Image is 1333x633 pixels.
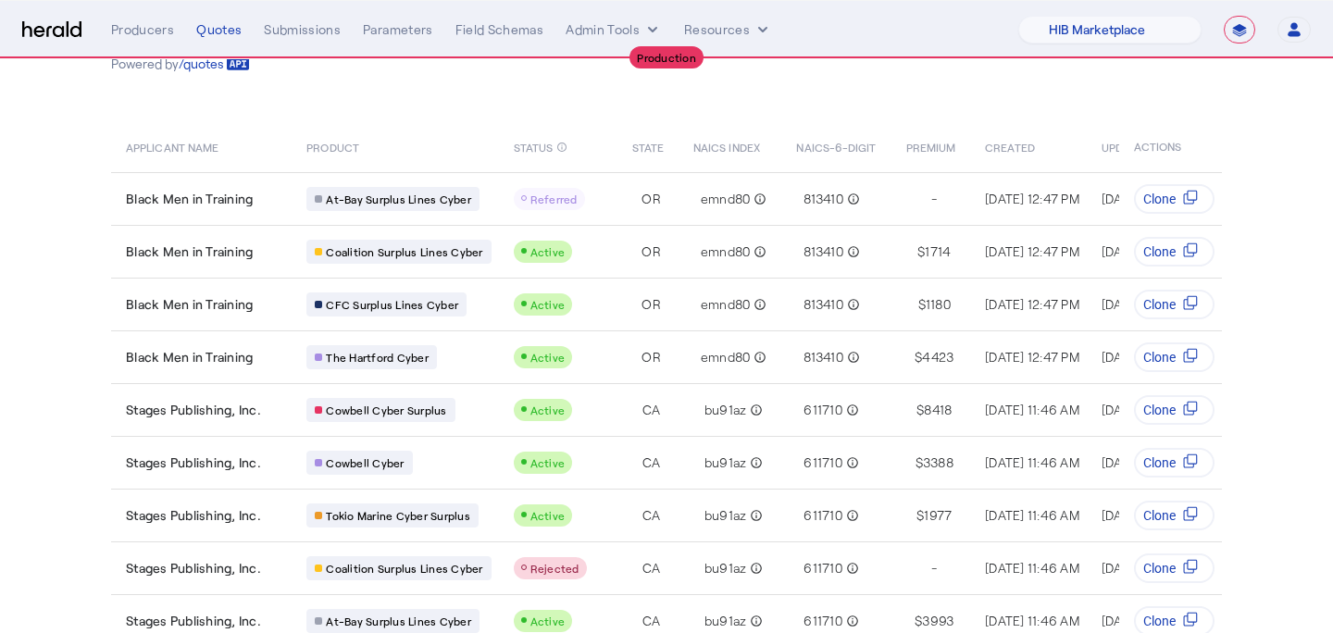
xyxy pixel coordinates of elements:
[750,242,766,261] mat-icon: info_outline
[1134,448,1215,478] button: Clone
[126,559,261,577] span: Stages Publishing, Inc.
[530,403,566,416] span: Active
[530,298,566,311] span: Active
[642,295,661,314] span: OR
[985,402,1079,417] span: [DATE] 11:46 AM
[796,137,876,155] span: NAICS-6-DIGIT
[923,453,953,472] span: 3388
[1102,243,1197,259] span: [DATE] 12:48 PM
[704,559,747,577] span: bu91az
[924,401,952,419] span: 8418
[1102,349,1196,365] span: [DATE] 12:47 PM
[804,612,842,630] span: 611710
[1143,401,1176,419] span: Clone
[843,242,860,261] mat-icon: info_outline
[326,192,471,206] span: At-Bay Surplus Lines Cyber
[843,295,860,314] mat-icon: info_outline
[922,348,953,366] span: 4423
[179,55,250,73] a: /quotes
[1102,507,1195,523] span: [DATE] 11:48 AM
[1134,184,1215,214] button: Clone
[701,348,751,366] span: emnd80
[306,137,359,155] span: PRODUCT
[1102,191,1191,206] span: [DATE] 5:00 PM
[642,401,661,419] span: CA
[804,190,843,208] span: 813410
[455,20,544,39] div: Field Schemas
[842,559,859,577] mat-icon: info_outline
[804,453,842,472] span: 611710
[750,190,766,208] mat-icon: info_outline
[1134,553,1215,583] button: Clone
[363,20,433,39] div: Parameters
[1143,559,1176,577] span: Clone
[704,453,747,472] span: bu91az
[684,20,772,39] button: Resources dropdown menu
[326,508,470,523] span: Tokio Marine Cyber Surplus
[985,560,1079,576] span: [DATE] 11:46 AM
[326,244,482,259] span: Coalition Surplus Lines Cyber
[126,401,261,419] span: Stages Publishing, Inc.
[1143,295,1176,314] span: Clone
[926,295,951,314] span: 1180
[804,401,842,419] span: 611710
[642,190,661,208] span: OR
[746,559,763,577] mat-icon: info_outline
[22,21,81,39] img: Herald Logo
[1102,454,1194,470] span: [DATE] 11:47 AM
[750,295,766,314] mat-icon: info_outline
[1143,453,1176,472] span: Clone
[1102,296,1196,312] span: [DATE] 12:47 PM
[985,507,1079,523] span: [DATE] 11:46 AM
[804,559,842,577] span: 611710
[126,348,253,366] span: Black Men in Training
[1134,237,1215,267] button: Clone
[1134,501,1215,530] button: Clone
[842,401,859,419] mat-icon: info_outline
[126,295,253,314] span: Black Men in Training
[985,191,1079,206] span: [DATE] 12:47 PM
[642,453,661,472] span: CA
[326,455,404,470] span: Cowbell Cyber
[530,245,566,258] span: Active
[746,453,763,472] mat-icon: info_outline
[843,190,860,208] mat-icon: info_outline
[1143,506,1176,525] span: Clone
[842,453,859,472] mat-icon: info_outline
[985,454,1079,470] span: [DATE] 11:46 AM
[804,295,843,314] span: 813410
[916,506,924,525] span: $
[746,612,763,630] mat-icon: info_outline
[925,242,951,261] span: 1714
[642,559,661,577] span: CA
[1143,190,1176,208] span: Clone
[704,401,747,419] span: bu91az
[842,612,859,630] mat-icon: info_outline
[804,348,843,366] span: 813410
[530,509,566,522] span: Active
[566,20,662,39] button: internal dropdown menu
[701,190,751,208] span: emnd80
[111,55,250,73] p: Powered by
[1143,242,1176,261] span: Clone
[1134,395,1215,425] button: Clone
[530,456,566,469] span: Active
[1102,402,1196,417] span: [DATE] 11:46 AM
[326,561,482,576] span: Coalition Surplus Lines Cyber
[931,559,937,577] span: -
[1134,290,1215,319] button: Clone
[906,137,956,155] span: PREMIUM
[530,614,566,627] span: Active
[326,614,471,628] span: At-Bay Surplus Lines Cyber
[922,612,953,630] span: 3993
[985,613,1079,628] span: [DATE] 11:46 AM
[985,243,1079,259] span: [DATE] 12:47 PM
[530,562,579,575] span: Rejected
[746,401,763,419] mat-icon: info_outline
[1134,342,1215,372] button: Clone
[1102,613,1196,628] span: [DATE] 11:49 AM
[693,137,760,155] span: NAICS INDEX
[326,297,458,312] span: CFC Surplus Lines Cyber
[629,46,704,68] div: Production
[931,190,937,208] span: -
